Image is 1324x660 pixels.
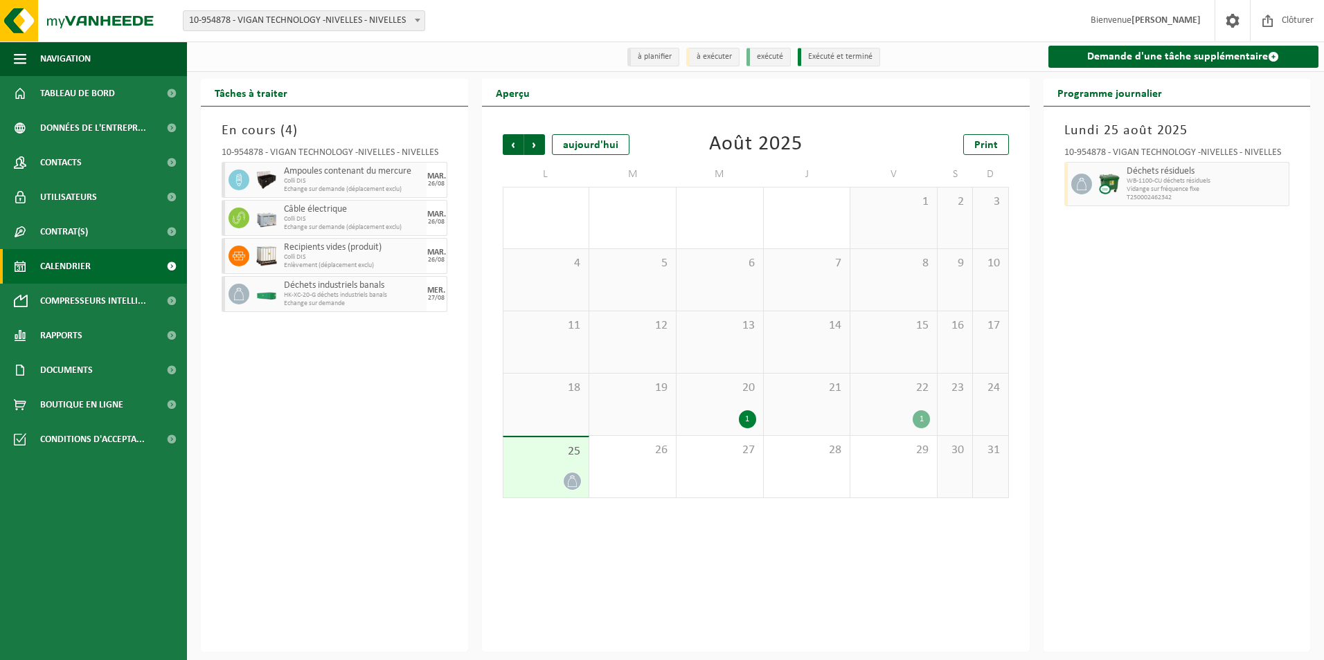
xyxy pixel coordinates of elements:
[857,256,930,271] span: 8
[284,280,423,291] span: Déchets industriels banals
[589,162,677,187] td: M
[1048,46,1319,68] a: Demande d'une tâche supplémentaire
[771,318,843,333] span: 14
[798,48,880,66] li: Exécuté et terminé
[771,256,843,271] span: 7
[524,134,545,155] span: Suivant
[945,381,965,396] span: 23
[40,214,88,249] span: Contrat(s)
[222,120,447,141] h3: En cours ( )
[428,257,445,264] div: 26/08
[427,248,446,257] div: MAR.
[284,291,423,300] span: HK-XC-20-G déchets industriels banals
[980,318,1001,333] span: 17
[284,223,423,232] span: Echange sur demande (déplacement exclu)
[1044,79,1176,106] h2: Programme journalier
[1064,120,1290,141] h3: Lundi 25 août 2025
[284,262,423,270] span: Enlèvement (déplacement exclu)
[427,210,446,219] div: MAR.
[974,140,998,151] span: Print
[284,253,423,262] span: Colli DIS
[552,134,629,155] div: aujourd'hui
[980,381,1001,396] span: 24
[683,381,756,396] span: 20
[40,145,82,180] span: Contacts
[40,284,146,318] span: Compresseurs intelli...
[686,48,740,66] li: à exécuter
[40,180,97,214] span: Utilisateurs
[40,318,82,353] span: Rapports
[503,134,524,155] span: Précédent
[284,242,423,253] span: Recipients vides (produit)
[284,300,423,308] span: Echange sur demande
[40,249,91,284] span: Calendrier
[980,194,1001,210] span: 3
[510,256,582,271] span: 4
[596,256,669,271] span: 5
[40,422,145,457] span: Conditions d'accepta...
[596,443,669,458] span: 26
[913,410,930,428] div: 1
[677,162,764,187] td: M
[980,443,1001,458] span: 31
[945,194,965,210] span: 2
[256,169,277,190] img: PB-LB-1100-HPE-BK-10
[284,215,423,223] span: Colli DIS
[1127,194,1286,202] span: T250002462342
[596,381,669,396] span: 19
[510,381,582,396] span: 18
[771,443,843,458] span: 28
[627,48,679,66] li: à planifier
[284,204,423,215] span: Câble électrique
[184,11,424,30] span: 10-954878 - VIGAN TECHNOLOGY -NIVELLES - NIVELLES
[510,318,582,333] span: 11
[857,381,930,396] span: 22
[1131,15,1201,26] strong: [PERSON_NAME]
[428,295,445,302] div: 27/08
[428,181,445,187] div: 26/08
[427,172,446,181] div: MAR.
[857,194,930,210] span: 1
[739,410,756,428] div: 1
[764,162,851,187] td: J
[857,443,930,458] span: 29
[284,177,423,185] span: Colli DIS
[857,318,930,333] span: 15
[683,443,756,458] span: 27
[201,79,301,106] h2: Tâches à traiter
[256,289,277,300] img: HK-XC-20-GN-00
[850,162,938,187] td: V
[427,286,445,295] div: MER.
[771,381,843,396] span: 21
[945,443,965,458] span: 30
[510,444,582,459] span: 25
[285,124,293,138] span: 4
[40,76,115,111] span: Tableau de bord
[963,134,1009,155] a: Print
[284,166,423,177] span: Ampoules contenant du mercure
[40,353,93,387] span: Documents
[256,246,277,266] img: PB-IC-1000-HPE-00-01
[746,48,791,66] li: exécuté
[683,256,756,271] span: 6
[40,111,146,145] span: Données de l'entrepr...
[284,185,423,194] span: Echange sur demande (déplacement exclu)
[980,256,1001,271] span: 10
[40,42,91,76] span: Navigation
[1127,185,1286,194] span: Vidange sur fréquence fixe
[503,162,590,187] td: L
[1099,174,1120,194] img: WB-1100-CU
[40,387,123,422] span: Boutique en ligne
[1064,148,1290,162] div: 10-954878 - VIGAN TECHNOLOGY -NIVELLES - NIVELLES
[428,219,445,226] div: 26/08
[183,10,425,31] span: 10-954878 - VIGAN TECHNOLOGY -NIVELLES - NIVELLES
[222,148,447,162] div: 10-954878 - VIGAN TECHNOLOGY -NIVELLES - NIVELLES
[683,318,756,333] span: 13
[256,208,277,228] img: PB-LB-0680-HPE-GY-11
[945,318,965,333] span: 16
[596,318,669,333] span: 12
[945,256,965,271] span: 9
[973,162,1008,187] td: D
[938,162,973,187] td: S
[1127,166,1286,177] span: Déchets résiduels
